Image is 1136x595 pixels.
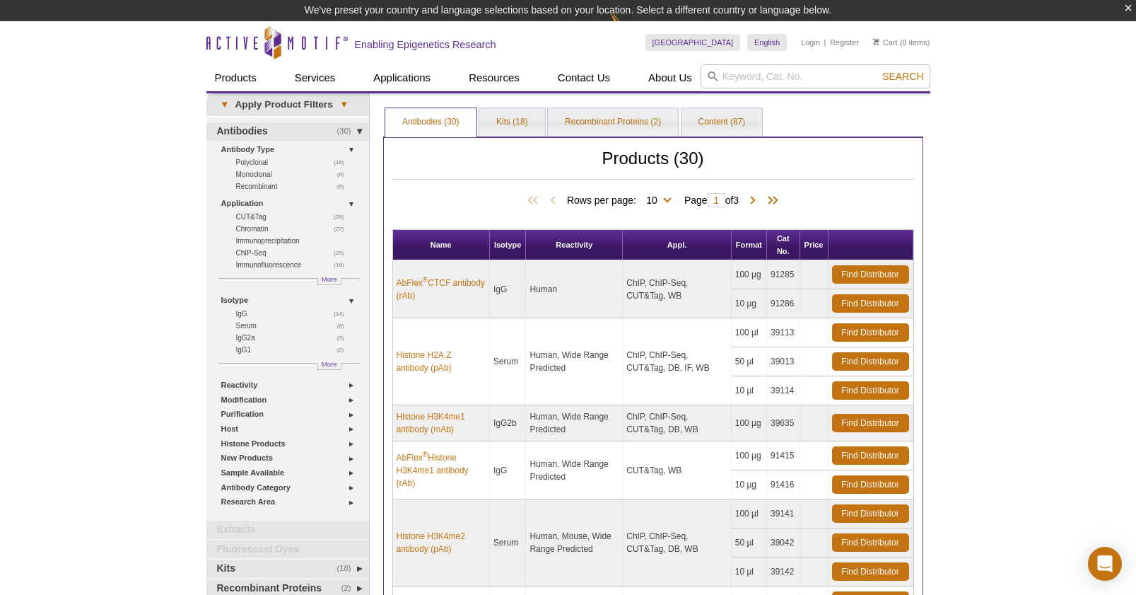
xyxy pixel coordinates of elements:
[236,223,352,247] a: (27)Chromatin Immunoprecipitation
[206,64,265,91] a: Products
[733,195,739,206] span: 3
[767,405,800,441] td: 39635
[479,108,545,137] a: Kits (18)
[334,156,351,168] span: (18)
[873,34,930,51] li: (0 items)
[832,294,909,313] a: Find Distributor
[221,142,361,157] a: Antibody Type
[526,318,623,405] td: Human, Wide Range Predicted
[732,318,767,347] td: 100 µl
[393,230,490,260] th: Name
[610,11,648,44] img: Change Here
[334,247,351,259] span: (25)
[526,230,623,260] th: Reactivity
[1088,547,1122,581] div: Open Intercom Messenger
[333,98,355,111] span: ▾
[490,499,527,587] td: Serum
[206,122,369,141] a: (30)Antibodies
[832,414,909,432] a: Find Distributor
[221,466,361,480] a: Sample Available
[732,441,767,470] td: 100 µg
[701,64,930,88] input: Keyword, Cat. No.
[334,211,351,223] span: (28)
[397,410,486,436] a: Histone H3K4me1 antibody (mAb)
[490,405,527,441] td: IgG2b
[221,393,361,408] a: Modification
[221,495,361,509] a: Research Area
[236,156,352,168] a: (18)Polyclonal
[873,38,879,45] img: Your Cart
[423,451,428,458] sup: ®
[623,318,731,405] td: ChIP, ChIP-Seq, CUT&Tag, DB, IF, WB
[490,318,527,405] td: Serum
[732,376,767,405] td: 10 µl
[322,358,337,370] span: More
[873,37,898,47] a: Cart
[236,180,352,192] a: (6)Recombinant
[206,560,369,578] a: (18)Kits
[236,168,352,180] a: (6)Monoclonal
[767,376,800,405] td: 39114
[526,441,623,499] td: Human, Wide Range Predicted
[322,273,337,285] span: More
[334,259,351,271] span: (16)
[732,230,767,260] th: Format
[526,499,623,587] td: Human, Mouse, Wide Range Predicted
[221,407,361,422] a: Purification
[546,194,560,208] span: Previous Page
[337,180,352,192] span: (6)
[334,308,351,320] span: (14)
[236,320,352,332] a: (8)Serum
[385,108,476,137] a: Antibodies (30)
[213,98,235,111] span: ▾
[732,499,767,528] td: 100 µl
[832,562,909,581] a: Find Distributor
[337,560,359,578] span: (18)
[747,34,787,51] a: English
[832,533,909,552] a: Find Distributor
[337,320,352,332] span: (8)
[767,441,800,470] td: 91415
[221,422,361,437] a: Host
[832,504,909,523] a: Find Distributor
[526,405,623,441] td: Human, Wide Range Predicted
[732,289,767,318] td: 10 µg
[392,152,914,180] h2: Products (30)
[334,223,351,235] span: (27)
[337,332,352,344] span: (5)
[397,349,486,374] a: Histone H2A.Z antibody (pAb)
[337,344,352,356] span: (2)
[746,194,760,208] span: Next Page
[236,344,352,356] a: (2)IgG1
[397,277,486,302] a: AbFlex®CTCF antibody (rAb)
[397,530,486,555] a: Histone H3K4me2 antibody (pAb)
[801,37,820,47] a: Login
[490,230,527,260] th: Isotype
[525,194,546,208] span: First Page
[832,381,909,400] a: Find Distributor
[236,308,352,320] a: (14)IgG
[882,71,923,82] span: Search
[623,230,731,260] th: Appl.
[206,541,369,559] a: Fluorescent Dyes
[878,70,927,83] button: Search
[767,347,800,376] td: 39013
[221,196,361,211] a: Application
[236,332,352,344] a: (5)IgG2a
[221,480,361,495] a: Antibody Category
[732,528,767,558] td: 50 µl
[732,405,767,441] td: 100 µg
[832,352,909,371] a: Find Distributor
[767,499,800,528] td: 39141
[221,378,361,393] a: Reactivity
[526,260,623,318] td: Human
[767,230,800,260] th: Cat No.
[548,108,678,137] a: Recombinant Proteins (2)
[623,441,731,499] td: CUT&Tag, WB
[830,37,859,47] a: Register
[677,193,746,207] span: Page of
[490,441,527,499] td: IgG
[317,278,341,285] a: More
[460,64,528,91] a: Resources
[365,64,439,91] a: Applications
